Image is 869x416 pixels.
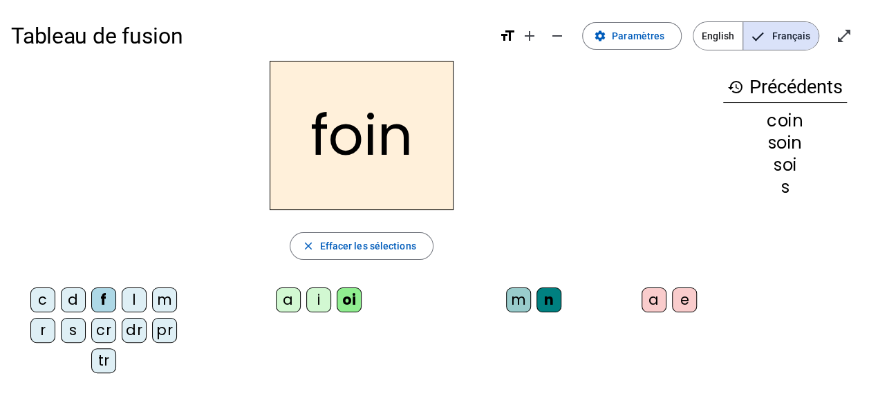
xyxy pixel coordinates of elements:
[516,22,543,50] button: Augmenter la taille de la police
[506,287,531,312] div: m
[276,287,301,312] div: a
[836,28,852,44] mat-icon: open_in_full
[152,318,177,343] div: pr
[337,287,362,312] div: oi
[612,28,664,44] span: Paramètres
[301,240,314,252] mat-icon: close
[521,28,538,44] mat-icon: add
[306,287,331,312] div: i
[270,61,454,210] h2: foin
[61,287,86,312] div: d
[672,287,697,312] div: e
[723,157,847,173] div: soi
[319,238,415,254] span: Effacer les sélections
[499,28,516,44] mat-icon: format_size
[122,287,147,312] div: l
[642,287,666,312] div: a
[122,318,147,343] div: dr
[723,113,847,129] div: coin
[536,287,561,312] div: n
[11,14,488,58] h1: Tableau de fusion
[727,79,744,95] mat-icon: history
[830,22,858,50] button: Entrer en plein écran
[594,30,606,42] mat-icon: settings
[91,287,116,312] div: f
[543,22,571,50] button: Diminuer la taille de la police
[290,232,433,260] button: Effacer les sélections
[693,22,742,50] span: English
[30,287,55,312] div: c
[723,179,847,196] div: s
[61,318,86,343] div: s
[549,28,566,44] mat-icon: remove
[582,22,682,50] button: Paramètres
[723,72,847,103] h3: Précédents
[152,287,177,312] div: m
[723,135,847,151] div: soin
[743,22,819,50] span: Français
[91,348,116,373] div: tr
[91,318,116,343] div: cr
[30,318,55,343] div: r
[693,21,819,50] mat-button-toggle-group: Language selection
